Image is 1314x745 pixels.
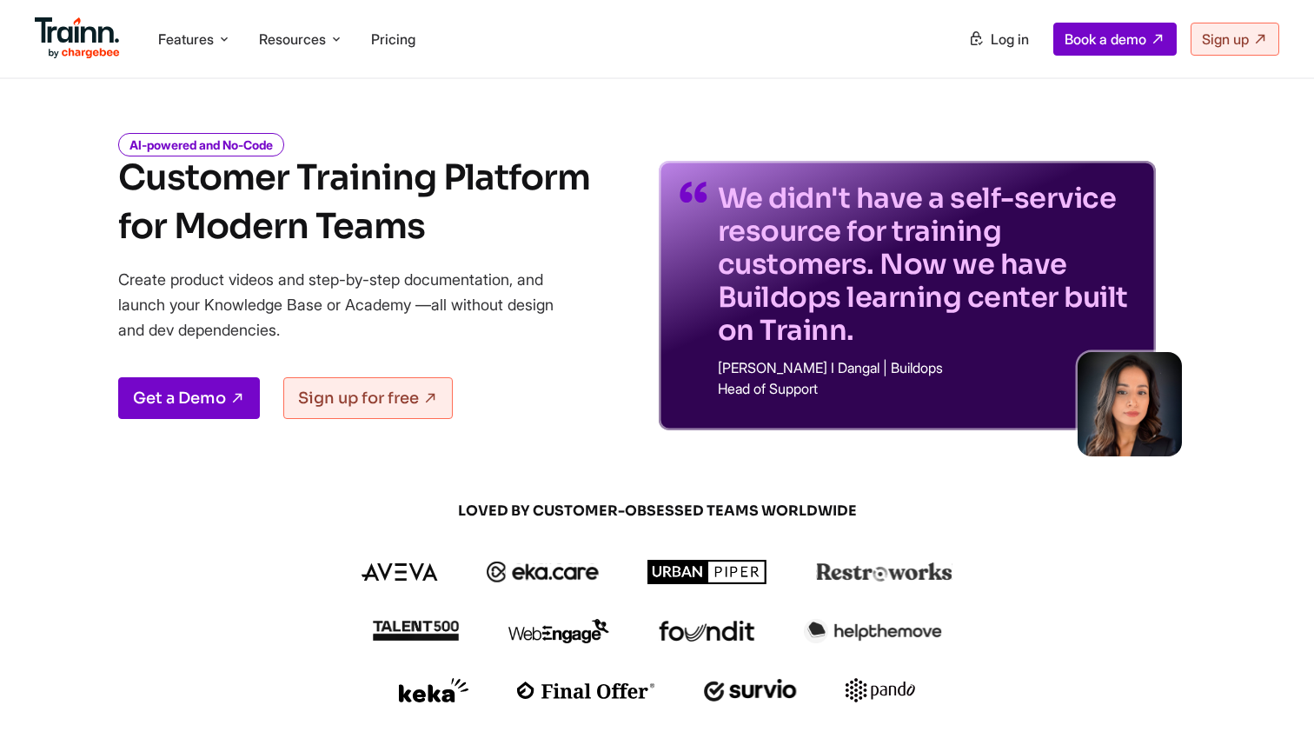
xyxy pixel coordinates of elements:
[704,679,797,702] img: survio logo
[35,17,120,59] img: Trainn Logo
[283,377,453,419] a: Sign up for free
[1053,23,1177,56] a: Book a demo
[399,678,468,702] img: keka logo
[647,560,767,584] img: urbanpiper logo
[1078,352,1182,456] img: sabina-buildops.d2e8138.png
[1191,23,1279,56] a: Sign up
[240,502,1074,521] span: LOVED BY CUSTOMER-OBSESSED TEAMS WORLDWIDE
[1202,30,1249,48] span: Sign up
[680,182,707,203] img: quotes-purple.41a7099.svg
[372,620,459,642] img: talent500 logo
[1227,662,1314,745] iframe: Chat Widget
[118,133,284,156] i: AI-powered and No-Code
[158,30,214,49] span: Features
[718,361,1135,375] p: [PERSON_NAME] I Dangal | Buildops
[362,563,438,581] img: aveva logo
[517,682,655,699] img: finaloffer logo
[846,678,915,702] img: pando logo
[958,23,1039,55] a: Log in
[804,619,942,643] img: helpthemove logo
[718,382,1135,396] p: Head of Support
[118,267,579,343] p: Create product videos and step-by-step documentation, and launch your Knowledge Base or Academy —...
[508,619,609,643] img: webengage logo
[658,621,755,642] img: foundit logo
[1065,30,1146,48] span: Book a demo
[371,30,415,48] a: Pricing
[118,377,260,419] a: Get a Demo
[118,154,590,251] h1: Customer Training Platform for Modern Teams
[991,30,1029,48] span: Log in
[259,30,326,49] span: Resources
[718,182,1135,347] p: We didn't have a self-service resource for training customers. Now we have Buildops learning cent...
[487,562,600,582] img: ekacare logo
[816,562,952,582] img: restroworks logo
